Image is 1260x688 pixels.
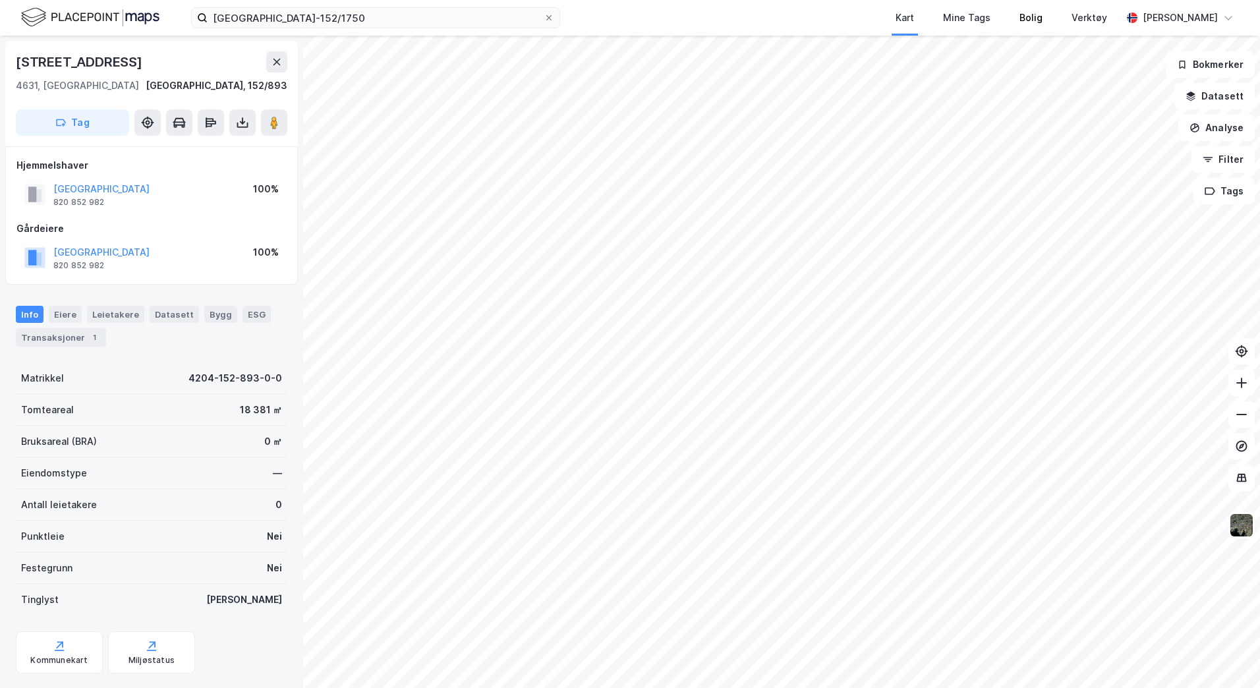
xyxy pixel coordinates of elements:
div: Verktøy [1072,10,1107,26]
img: logo.f888ab2527a4732fd821a326f86c7f29.svg [21,6,159,29]
iframe: Chat Widget [1194,625,1260,688]
div: ESG [243,306,271,323]
div: Nei [267,529,282,544]
div: 1 [88,331,101,344]
div: Kommunekart [30,655,88,666]
div: Bruksareal (BRA) [21,434,97,449]
div: Kontrollprogram for chat [1194,625,1260,688]
div: Festegrunn [21,560,72,576]
input: Søk på adresse, matrikkel, gårdeiere, leietakere eller personer [208,8,544,28]
div: 100% [253,244,279,260]
div: Matrikkel [21,370,64,386]
div: Datasett [150,306,199,323]
div: 0 ㎡ [264,434,282,449]
div: Antall leietakere [21,497,97,513]
div: Info [16,306,43,323]
button: Datasett [1174,83,1255,109]
div: 100% [253,181,279,197]
div: 820 852 982 [53,260,104,271]
div: Bolig [1019,10,1043,26]
div: Hjemmelshaver [16,158,287,173]
div: — [273,465,282,481]
div: Mine Tags [943,10,990,26]
button: Filter [1191,146,1255,173]
div: Leietakere [87,306,144,323]
div: 18 381 ㎡ [240,402,282,418]
div: Tinglyst [21,592,59,608]
button: Tags [1193,178,1255,204]
div: Punktleie [21,529,65,544]
div: Nei [267,560,282,576]
div: 4631, [GEOGRAPHIC_DATA] [16,78,139,94]
div: Transaksjoner [16,328,106,347]
div: Gårdeiere [16,221,287,237]
div: Eiendomstype [21,465,87,481]
div: [GEOGRAPHIC_DATA], 152/893 [146,78,287,94]
div: 4204-152-893-0-0 [188,370,282,386]
button: Analyse [1178,115,1255,141]
div: Miljøstatus [129,655,175,666]
div: [PERSON_NAME] [1143,10,1218,26]
div: Kart [896,10,914,26]
div: 0 [275,497,282,513]
div: 820 852 982 [53,197,104,208]
div: Bygg [204,306,237,323]
div: Tomteareal [21,402,74,418]
div: [STREET_ADDRESS] [16,51,145,72]
div: [PERSON_NAME] [206,592,282,608]
button: Bokmerker [1166,51,1255,78]
img: 9k= [1229,513,1254,538]
div: Eiere [49,306,82,323]
button: Tag [16,109,129,136]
